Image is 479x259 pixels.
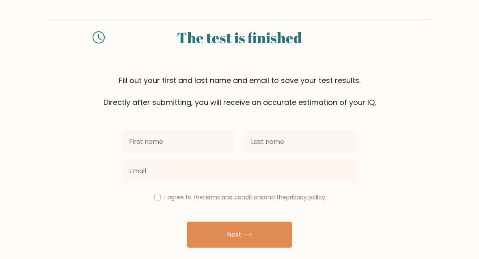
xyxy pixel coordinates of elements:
a: terms and conditions [203,193,264,201]
a: privacy policy [286,193,325,201]
button: Next [187,222,292,248]
div: Fill out your first and last name and email to save your test results. Directly after submitting,... [45,75,434,108]
input: Email [123,160,356,183]
div: The test is finished [114,26,365,48]
label: I agree to the and the [164,193,325,201]
input: Last name [244,131,356,153]
input: First name [123,131,235,153]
